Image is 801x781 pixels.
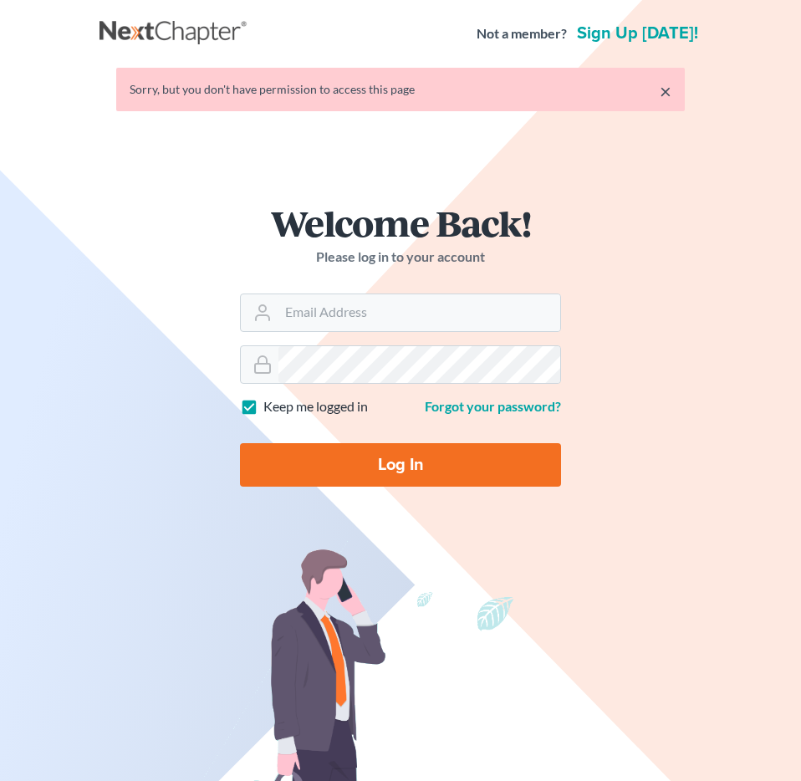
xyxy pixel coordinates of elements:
label: Keep me logged in [263,397,368,416]
a: × [660,81,671,101]
div: Sorry, but you don't have permission to access this page [130,81,671,98]
a: Sign up [DATE]! [574,25,702,42]
h1: Welcome Back! [240,205,561,241]
strong: Not a member? [477,24,567,43]
p: Please log in to your account [240,248,561,267]
input: Log In [240,443,561,487]
a: Forgot your password? [425,398,561,414]
input: Email Address [278,294,560,331]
